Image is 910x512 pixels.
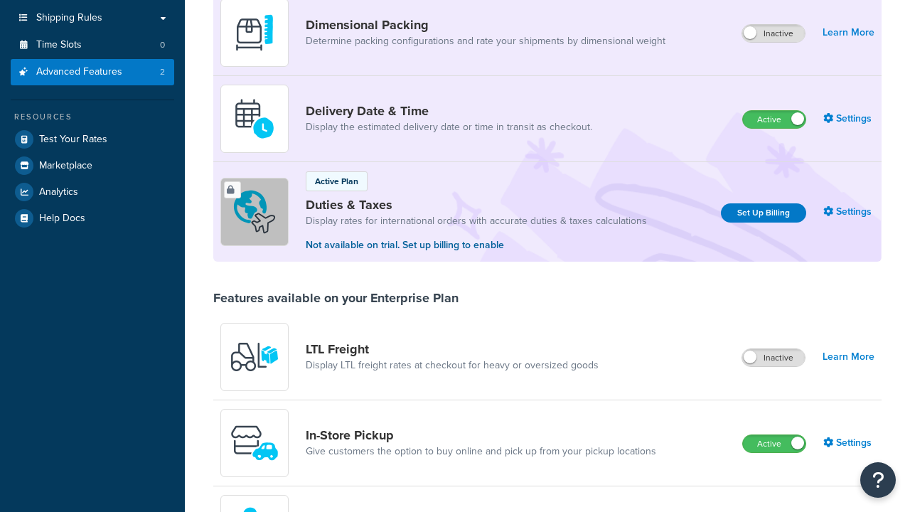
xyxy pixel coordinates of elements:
a: In-Store Pickup [306,427,656,443]
img: y79ZsPf0fXUFUhFXDzUgf+ktZg5F2+ohG75+v3d2s1D9TjoU8PiyCIluIjV41seZevKCRuEjTPPOKHJsQcmKCXGdfprl3L4q7... [230,332,279,382]
span: Advanced Features [36,66,122,78]
a: Determine packing configurations and rate your shipments by dimensional weight [306,34,665,48]
span: Marketplace [39,160,92,172]
a: Analytics [11,179,174,205]
img: gfkeb5ejjkALwAAAABJRU5ErkJggg== [230,94,279,144]
a: LTL Freight [306,341,599,357]
span: Test Your Rates [39,134,107,146]
span: Time Slots [36,39,82,51]
a: Settings [823,433,874,453]
p: Not available on trial. Set up billing to enable [306,238,647,253]
a: Settings [823,202,874,222]
label: Inactive [742,25,805,42]
img: wfgcfpwTIucLEAAAAASUVORK5CYII= [230,418,279,468]
label: Inactive [742,349,805,366]
a: Display rates for international orders with accurate duties & taxes calculations [306,214,647,228]
a: Help Docs [11,206,174,231]
a: Learn More [823,23,874,43]
a: Test Your Rates [11,127,174,152]
a: Settings [823,109,874,129]
a: Marketplace [11,153,174,178]
button: Open Resource Center [860,462,896,498]
span: Analytics [39,186,78,198]
li: Advanced Features [11,59,174,85]
a: Duties & Taxes [306,197,647,213]
a: Shipping Rules [11,5,174,31]
a: Display the estimated delivery date or time in transit as checkout. [306,120,592,134]
label: Active [743,111,805,128]
a: Advanced Features2 [11,59,174,85]
a: Dimensional Packing [306,17,665,33]
a: Set Up Billing [721,203,806,223]
a: Give customers the option to buy online and pick up from your pickup locations [306,444,656,459]
span: 0 [160,39,165,51]
span: Help Docs [39,213,85,225]
p: Active Plan [315,175,358,188]
li: Time Slots [11,32,174,58]
a: Time Slots0 [11,32,174,58]
img: DTVBYsAAAAAASUVORK5CYII= [230,8,279,58]
a: Delivery Date & Time [306,103,592,119]
a: Learn More [823,347,874,367]
span: 2 [160,66,165,78]
span: Shipping Rules [36,12,102,24]
div: Features available on your Enterprise Plan [213,290,459,306]
div: Resources [11,111,174,123]
a: Display LTL freight rates at checkout for heavy or oversized goods [306,358,599,373]
label: Active [743,435,805,452]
